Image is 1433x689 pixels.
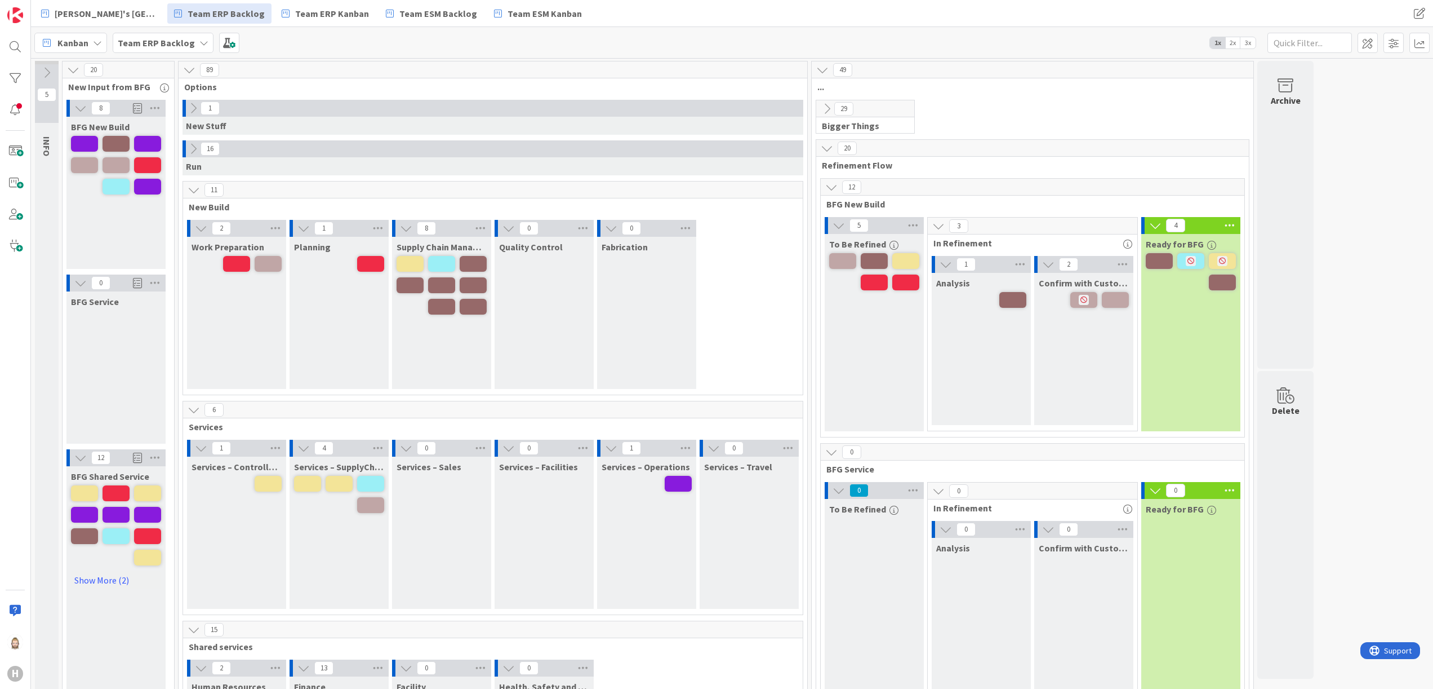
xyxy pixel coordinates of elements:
div: Archive [1271,94,1301,107]
span: 3x [1240,37,1256,48]
span: 2 [1059,258,1078,271]
span: Services – Operations [602,461,690,472]
span: Refinement Flow [822,160,1235,171]
span: BFG Service [71,296,119,307]
input: Quick Filter... [1267,33,1352,53]
span: 4 [314,441,333,455]
span: Ready for BFG [1146,238,1204,250]
span: 6 [204,403,224,417]
span: Services – Travel [704,461,772,472]
span: 0 [622,222,641,235]
span: 12 [842,180,861,194]
span: 0 [724,441,744,455]
span: [PERSON_NAME]'s [GEOGRAPHIC_DATA] [55,7,157,20]
div: Delete [1272,404,1300,417]
span: 0 [519,661,539,675]
span: 0 [949,484,968,498]
span: 0 [519,441,539,455]
span: Fabrication [602,241,648,253]
span: Confirm with Customer [1039,277,1129,289]
a: Team ERP Backlog [167,3,272,24]
span: 2x [1225,37,1240,48]
a: Team ESM Backlog [379,3,484,24]
span: 8 [91,101,110,115]
span: Analysis [936,542,970,554]
span: Services – SupplyChainManagement [294,461,384,472]
a: Team ESM Kanban [487,3,589,24]
a: Show More (2) [71,571,161,589]
span: In Refinement [933,502,1123,514]
span: 0 [417,661,436,675]
span: To Be Refined [829,238,886,250]
span: Quality Control [499,241,563,253]
span: 0 [519,222,539,235]
span: 0 [1166,484,1185,497]
span: 12 [91,451,110,465]
span: 0 [417,441,436,455]
span: 4 [1166,219,1185,232]
img: Visit kanbanzone.com [7,7,23,23]
span: Shared services [189,641,789,652]
span: 20 [838,142,857,155]
span: 11 [204,183,224,197]
span: Services – Sales [397,461,461,472]
span: Bigger Things [822,120,900,131]
span: BFG Service [826,463,1230,475]
span: Services [189,421,789,432]
span: Kanban [57,36,88,50]
span: 1 [212,441,231,455]
span: 49 [833,63,852,77]
span: Team ERP Kanban [295,7,369,20]
span: 2 [212,661,231,675]
span: 0 [91,276,110,290]
span: Support [24,2,51,15]
span: New Input from BFG [68,81,160,92]
a: [PERSON_NAME]'s [GEOGRAPHIC_DATA] [34,3,164,24]
span: To Be Refined [829,503,886,515]
span: 5 [37,88,56,101]
span: Team ESM Kanban [508,7,582,20]
span: 89 [200,63,219,77]
span: In Refinement [933,237,1123,249]
a: Team ERP Kanban [275,3,376,24]
span: BFG New Build [826,198,1230,210]
span: Supply Chain Management [397,241,487,253]
span: 20 [84,63,103,77]
span: Analysis [936,277,970,289]
div: H [7,666,23,682]
span: New Stuff [186,120,226,131]
span: Confirm with Customer [1039,542,1129,554]
span: 16 [201,142,220,156]
span: 1 [956,258,976,271]
img: Rv [7,634,23,650]
span: 8 [417,222,436,235]
span: 0 [849,484,869,497]
span: New Build [189,201,789,213]
span: Ready for BFG [1146,503,1204,515]
span: Services – Facilities [499,461,578,472]
span: BFG Shared Service [71,471,149,482]
span: 1 [314,222,333,235]
span: Options [184,81,793,92]
span: 0 [956,523,976,536]
span: ... [817,81,1239,92]
span: 13 [314,661,333,675]
span: Team ERP Backlog [188,7,265,20]
span: 5 [849,219,869,232]
b: Team ERP Backlog [118,37,195,48]
span: BFG New Build [71,121,130,132]
span: Team ESM Backlog [399,7,477,20]
span: 29 [834,102,853,116]
span: 15 [204,623,224,637]
span: Services – Controllership [192,461,282,472]
span: 1x [1210,37,1225,48]
span: 2 [212,222,231,235]
span: INFO [41,136,52,156]
span: 1 [622,441,641,455]
span: 3 [949,219,968,233]
span: 1 [201,101,220,115]
span: Work Preparation [192,241,264,253]
span: Planning [294,241,331,253]
span: Run [186,161,202,172]
span: 0 [1059,523,1078,536]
